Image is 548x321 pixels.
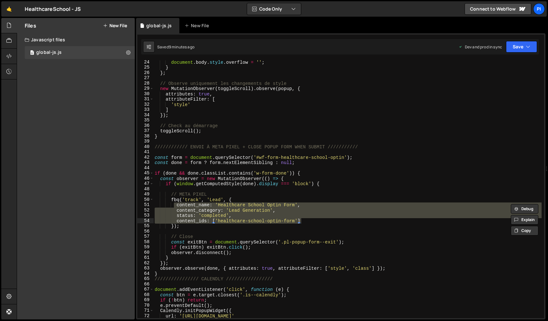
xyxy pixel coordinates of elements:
[137,102,154,107] div: 32
[465,3,531,15] a: Connect to Webflow
[137,260,154,266] div: 62
[169,44,194,50] div: 9 minutes ago
[137,165,154,171] div: 44
[137,297,154,303] div: 69
[137,303,154,308] div: 70
[137,223,154,229] div: 55
[25,22,36,29] h2: Files
[30,51,34,56] span: 0
[137,250,154,255] div: 60
[137,287,154,292] div: 67
[137,213,154,218] div: 53
[137,271,154,276] div: 64
[137,60,154,65] div: 24
[137,239,154,245] div: 58
[247,3,301,15] button: Code Only
[137,128,154,134] div: 37
[1,1,17,17] a: 🤙
[184,22,211,29] div: New File
[533,3,545,15] a: Pi
[137,81,154,86] div: 28
[137,308,154,313] div: 71
[137,313,154,319] div: 72
[511,204,538,214] button: Debug
[25,46,135,59] div: 16623/45284.js
[137,70,154,76] div: 26
[137,244,154,250] div: 59
[137,155,154,160] div: 42
[137,181,154,186] div: 47
[146,22,172,29] div: global-js.js
[137,123,154,128] div: 36
[137,160,154,165] div: 43
[458,44,502,50] div: Dev and prod in sync
[25,5,81,13] div: HealthcareSchool - JS
[137,176,154,181] div: 46
[137,91,154,97] div: 30
[137,229,154,234] div: 56
[137,266,154,271] div: 63
[137,96,154,102] div: 31
[137,118,154,123] div: 35
[137,134,154,139] div: 38
[137,186,154,192] div: 48
[137,107,154,112] div: 33
[137,218,154,224] div: 54
[137,86,154,91] div: 29
[137,170,154,176] div: 45
[137,149,154,155] div: 41
[137,65,154,70] div: 25
[103,23,127,28] button: New File
[137,202,154,208] div: 51
[36,50,62,55] div: global-js.js
[137,282,154,287] div: 66
[506,41,537,53] button: Save
[17,33,135,46] div: Javascript files
[137,255,154,260] div: 61
[137,292,154,298] div: 68
[137,276,154,282] div: 65
[137,208,154,213] div: 52
[137,112,154,118] div: 34
[511,226,538,235] button: Copy
[157,44,194,50] div: Saved
[137,197,154,202] div: 50
[137,139,154,144] div: 39
[137,144,154,150] div: 40
[137,192,154,197] div: 49
[137,234,154,239] div: 57
[137,75,154,81] div: 27
[511,215,538,225] button: Explain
